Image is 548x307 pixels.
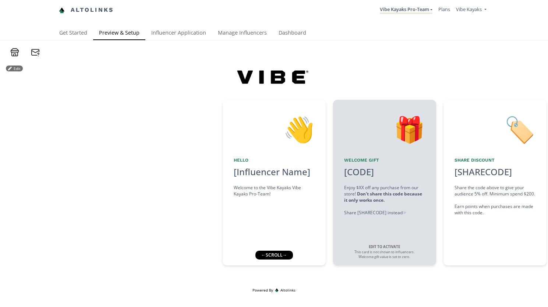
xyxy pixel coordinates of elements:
[93,26,145,41] a: Preview & Setup
[369,244,400,249] strong: EDIT TO ACTIVATE
[234,111,315,148] div: 👋
[234,166,315,178] div: [Influencer Name]
[456,6,482,13] span: Vibe Kayaks
[344,184,425,216] div: Enjoy $XX off any purchase from our store! Share [SHARECODE] instead ☞
[455,166,512,178] div: [SHARECODE]
[455,111,535,148] div: 🏷️
[455,184,535,216] div: Share the code above to give your audience 5% off. Minimum spend $200. Earn points when purchases...
[438,6,450,13] a: Plans
[344,157,425,163] div: Welcome Gift
[275,288,279,292] img: favicon-32x32.png
[234,184,315,197] div: Welcome to the Vibe Kayaks Vibe Kayaks Pro-Team!
[59,7,65,13] img: favicon-32x32.png
[53,26,93,41] a: Get Started
[348,244,421,260] div: This card is not shown to influencers. Welcome gift value is set to zero.
[59,4,114,16] a: Altolinks
[230,63,318,90] img: N6zKdDCVPrwZ
[455,157,535,163] div: Share Discount
[380,6,432,14] a: Vibe Kayaks Pro-Team
[6,66,23,71] button: Edit
[234,157,315,163] div: Hello
[252,287,273,293] span: Powered By
[344,111,425,148] div: 🎁
[273,26,312,41] a: Dashboard
[212,26,273,41] a: Manage Influencers
[145,26,212,41] a: Influencer Application
[344,191,422,203] strong: Don't share this code because it only works once.
[340,166,378,178] div: [CODE]
[280,287,296,293] span: Altolinks
[255,251,293,260] div: ← scroll →
[456,6,486,14] a: Vibe Kayaks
